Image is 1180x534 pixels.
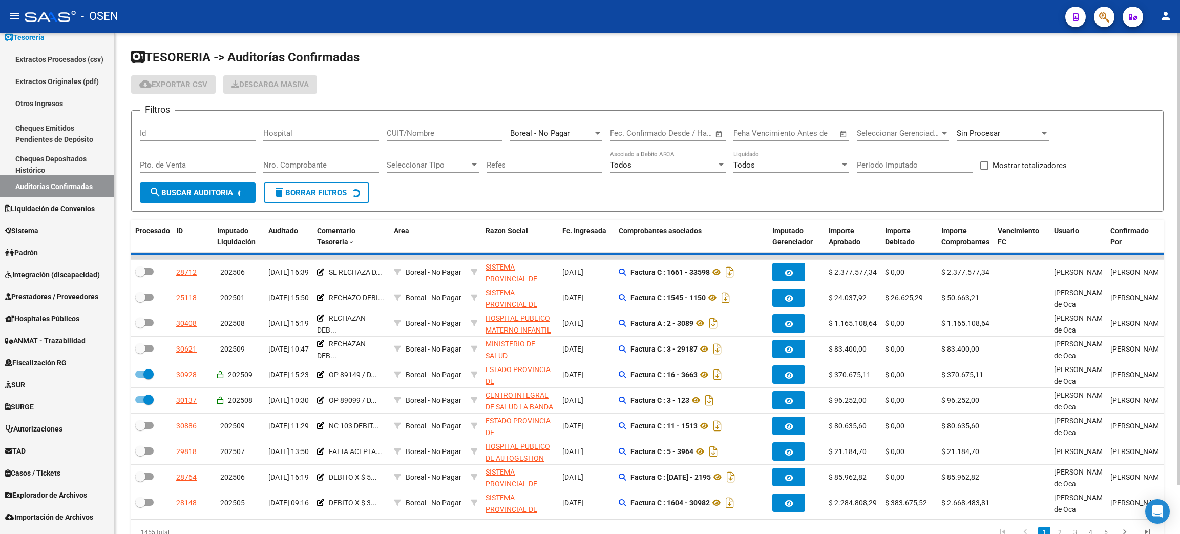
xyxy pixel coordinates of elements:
[829,422,867,430] span: $ 80.635,60
[406,345,461,353] span: Boreal - No Pagar
[733,160,755,170] span: Todos
[562,371,583,379] span: [DATE]
[630,294,706,302] strong: Factura C : 1545 - 1150
[630,499,710,507] strong: Factura C : 1604 - 30982
[264,182,369,203] button: Borrar Filtros
[1054,227,1079,235] span: Usuario
[941,268,989,276] span: $ 2.377.577,34
[941,371,983,379] span: $ 370.675,11
[562,396,583,404] span: [DATE]
[562,422,583,430] span: [DATE]
[562,345,583,353] span: [DATE]
[857,129,940,138] span: Seleccionar Gerenciador
[885,396,904,404] span: $ 0,00
[176,227,183,235] span: ID
[220,345,245,353] span: 202509
[5,225,38,236] span: Sistema
[630,422,698,430] strong: Factura C : 11 - 1513
[5,335,86,346] span: ANMAT - Trazabilidad
[228,396,252,404] span: 202508
[486,492,554,514] div: - 30691822849
[1054,494,1109,514] span: [PERSON_NAME] de Oca
[329,473,377,481] span: DEBITO X $ 5...
[885,294,923,302] span: $ 26.625,29
[406,294,461,302] span: Boreal - No Pagar
[5,379,25,391] span: SUR
[5,423,62,435] span: Autorizaciones
[176,266,197,278] div: 28712
[486,389,554,411] div: - 30715036904
[486,415,554,437] div: - 30673377544
[562,473,583,481] span: [DATE]
[135,227,170,235] span: Procesado
[941,345,979,353] span: $ 83.400,00
[220,268,245,276] span: 202506
[711,418,724,434] i: Descargar documento
[998,227,1039,247] span: Vencimiento FC
[610,160,631,170] span: Todos
[486,391,553,411] span: CENTRO INTEGRAL DE SALUD LA BANDA
[562,294,583,302] span: [DATE]
[1110,319,1165,327] span: [PERSON_NAME]
[885,447,904,456] span: $ 0,00
[268,345,309,353] span: [DATE] 10:47
[131,75,216,94] button: Exportar CSV
[486,261,554,283] div: - 30691822849
[723,495,736,511] i: Descargar documento
[149,188,233,197] span: Buscar Auditoria
[329,396,377,404] span: OP 89099 / D...
[268,319,309,327] span: [DATE] 15:19
[941,422,979,430] span: $ 80.635,60
[885,422,904,430] span: $ 0,00
[562,268,583,276] span: [DATE]
[486,340,535,360] span: MINISTERIO DE SALUD
[486,263,537,295] span: SISTEMA PROVINCIAL DE SALUD
[1110,447,1165,456] span: [PERSON_NAME]
[131,220,172,254] datatable-header-cell: Procesado
[630,473,711,481] strong: Factura C : [DATE] - 2195
[486,227,528,235] span: Razon Social
[172,220,213,254] datatable-header-cell: ID
[329,447,382,456] span: FALTA ACEPTA...
[838,128,850,140] button: Open calendar
[486,417,555,460] span: ESTADO PROVINCIA DE [GEOGRAPHIC_DATA][PERSON_NAME]
[941,447,979,456] span: $ 21.184,70
[406,396,461,404] span: Boreal - No Pagar
[829,447,867,456] span: $ 21.184,70
[5,511,93,523] span: Importación de Archivos
[329,499,377,507] span: DEBITO X $ 3...
[486,338,554,360] div: - 30999257182
[610,129,651,138] input: Fecha inicio
[176,369,197,381] div: 30928
[131,50,360,65] span: TESORERIA -> Auditorías Confirmadas
[1145,499,1170,524] div: Open Intercom Messenger
[5,489,87,501] span: Explorador de Archivos
[5,313,79,324] span: Hospitales Públicos
[937,220,994,254] datatable-header-cell: Importe Comprobantes
[1110,396,1165,404] span: [PERSON_NAME]
[829,227,860,247] span: Importe Aprobado
[1106,220,1163,254] datatable-header-cell: Confirmado Por
[1054,268,1109,276] span: [PERSON_NAME]
[486,289,537,320] span: SISTEMA PROVINCIAL DE SALUD
[268,294,309,302] span: [DATE] 15:50
[406,268,461,276] span: Boreal - No Pagar
[829,345,867,353] span: $ 83.400,00
[630,345,698,353] strong: Factura C : 3 - 29187
[176,446,197,458] div: 29818
[941,499,989,507] span: $ 2.668.483,81
[268,447,309,456] span: [DATE] 13:50
[885,319,904,327] span: $ 0,00
[329,294,384,302] span: RECHAZO DEBI...
[1054,468,1109,488] span: [PERSON_NAME] de Oca
[313,220,390,254] datatable-header-cell: Comentario Tesoreria
[220,473,245,481] span: 202506
[941,319,989,327] span: $ 1.165.108,64
[885,227,915,247] span: Importe Debitado
[273,188,347,197] span: Borrar Filtros
[176,343,197,355] div: 30621
[329,371,377,379] span: OP 89149 / D...
[562,447,583,456] span: [DATE]
[630,268,710,276] strong: Factura C : 1661 - 33598
[220,447,245,456] span: 202507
